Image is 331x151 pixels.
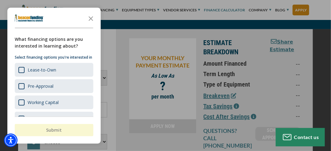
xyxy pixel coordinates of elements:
div: 100% Financing [15,112,93,126]
button: Close the survey [85,12,97,24]
div: Working Capital [15,95,93,109]
button: Contact us [276,128,325,146]
div: Accessibility Menu [4,134,18,147]
div: Lease-to-Own [28,67,56,73]
div: Lease-to-Own [15,63,93,77]
img: Company logo [15,14,44,22]
span: Contact us [294,134,319,140]
div: Pre-Approval [15,79,93,93]
div: Working Capital [28,99,59,105]
button: Submit [15,124,93,136]
div: Survey [7,8,101,144]
div: What financing options are you interested in learning about? [15,36,93,49]
div: 100% Financing [28,116,59,122]
div: Pre-Approval [28,83,53,89]
p: Select financing options you're interested in [15,54,93,60]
